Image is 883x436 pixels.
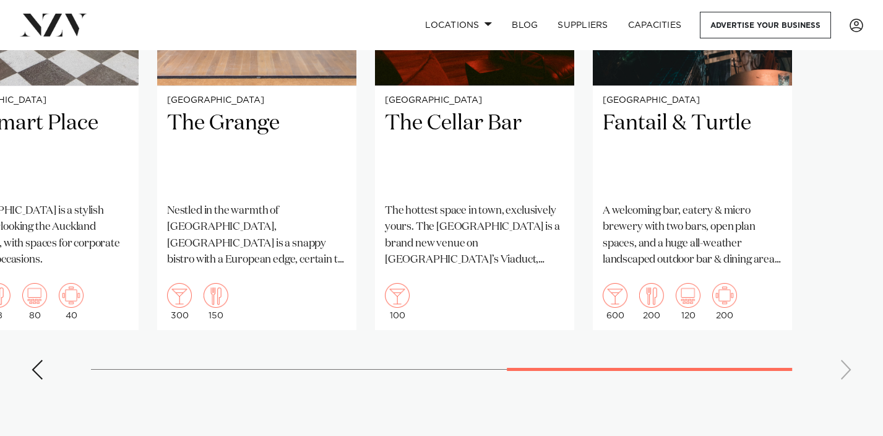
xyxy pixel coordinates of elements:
[618,12,692,38] a: Capacities
[639,283,664,308] img: dining.png
[20,14,87,36] img: nzv-logo.png
[415,12,502,38] a: Locations
[639,283,664,320] div: 200
[385,203,564,268] p: The hottest space in town, exclusively yours. The [GEOGRAPHIC_DATA] is a brand new venue on [GEOG...
[59,283,84,308] img: meeting.png
[603,283,627,308] img: cocktail.png
[548,12,618,38] a: SUPPLIERS
[167,96,347,105] small: [GEOGRAPHIC_DATA]
[676,283,700,308] img: theatre.png
[167,203,347,268] p: Nestled in the warmth of [GEOGRAPHIC_DATA], [GEOGRAPHIC_DATA] is a snappy bistro with a European ...
[167,283,192,308] img: cocktail.png
[385,110,564,193] h2: The Cellar Bar
[22,283,47,308] img: theatre.png
[22,283,47,320] div: 80
[603,96,782,105] small: [GEOGRAPHIC_DATA]
[385,283,410,308] img: cocktail.png
[676,283,700,320] div: 120
[700,12,831,38] a: Advertise your business
[167,283,192,320] div: 300
[603,110,782,193] h2: Fantail & Turtle
[204,283,228,320] div: 150
[385,283,410,320] div: 100
[603,283,627,320] div: 600
[59,283,84,320] div: 40
[712,283,737,320] div: 200
[385,96,564,105] small: [GEOGRAPHIC_DATA]
[204,283,228,308] img: dining.png
[603,203,782,268] p: A welcoming bar, eatery & micro brewery with two bars, open plan spaces, and a huge all-weather l...
[712,283,737,308] img: meeting.png
[167,110,347,193] h2: The Grange
[502,12,548,38] a: BLOG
